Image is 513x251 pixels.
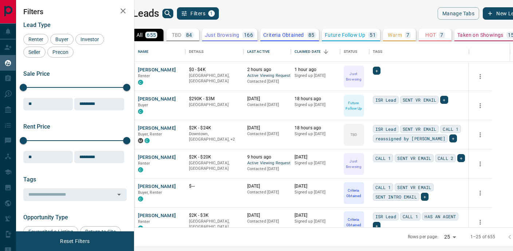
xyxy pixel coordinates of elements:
[177,7,219,20] button: Filters1
[138,103,149,107] span: Buyer
[475,217,486,228] button: more
[373,222,380,230] div: +
[388,32,402,38] p: Warm
[138,80,143,85] div: condos.ca
[263,32,304,38] p: Criteria Obtained
[83,229,118,235] span: Return to Site
[403,213,418,220] span: CALL 1
[321,47,331,57] button: Sort
[295,154,336,160] p: [DATE]
[189,212,240,219] p: $2K - $3K
[244,32,253,38] p: 166
[295,67,336,73] p: 1 hour ago
[209,11,214,16] span: 1
[244,42,291,62] div: Last Active
[452,135,454,142] span: +
[138,109,143,114] div: condos.ca
[373,42,383,62] div: Tags
[189,42,204,62] div: Details
[470,234,495,240] p: 1–25 of 655
[138,138,143,143] div: mrloft.ca
[295,73,336,79] p: Signed up [DATE]
[138,196,143,201] div: condos.ca
[308,32,315,38] p: 85
[186,32,192,38] p: 84
[247,160,287,166] span: Active Viewing Request
[138,219,150,224] span: Renter
[78,36,102,42] span: Investor
[460,154,462,162] span: +
[23,123,50,130] span: Rent Price
[189,96,240,102] p: $290K - $3M
[138,154,176,161] button: [PERSON_NAME]
[295,160,336,166] p: Signed up [DATE]
[449,134,457,142] div: +
[247,219,287,224] p: Contacted [DATE]
[344,188,363,199] p: Criteria Obtained
[189,154,240,160] p: $2K - $20K
[138,125,176,132] button: [PERSON_NAME]
[373,67,380,75] div: +
[440,32,443,38] p: 7
[443,125,458,133] span: CALL 1
[375,154,391,162] span: CALL 1
[247,73,287,79] span: Active Viewing Request
[80,226,121,237] div: Return to Site
[23,70,50,77] span: Sale Price
[26,36,46,42] span: Renter
[23,47,46,58] div: Seller
[138,212,176,219] button: [PERSON_NAME]
[440,96,448,104] div: +
[344,100,363,111] p: Future Follow Up
[421,193,429,201] div: +
[295,102,336,108] p: Signed up [DATE]
[114,189,124,200] button: Open
[137,32,142,38] p: All
[138,167,143,172] div: condos.ca
[189,102,240,108] p: [GEOGRAPHIC_DATA]
[397,154,431,162] span: SENT VR EMAIL
[457,154,465,162] div: +
[325,32,365,38] p: Future Follow Up
[375,96,396,103] span: ISR Lead
[457,32,504,38] p: Taken on Showings
[247,125,287,131] p: [DATE]
[295,189,336,195] p: Signed up [DATE]
[26,229,76,235] span: Favourited a Listing
[23,214,68,221] span: Opportunity Type
[247,96,287,102] p: [DATE]
[26,49,43,55] span: Seller
[50,34,74,45] div: Buyer
[344,158,363,169] p: Just Browsing
[369,42,469,62] div: Tags
[23,21,51,28] span: Lead Type
[138,183,176,190] button: [PERSON_NAME]
[295,125,336,131] p: 18 hours ago
[295,131,336,137] p: Signed up [DATE]
[344,217,363,228] p: Criteria Obtained
[403,96,437,103] span: SENT VR EMAIL
[247,79,287,85] p: Contacted [DATE]
[344,42,358,62] div: Status
[295,42,321,62] div: Claimed Date
[375,222,378,230] span: +
[172,32,182,38] p: TBD
[295,219,336,224] p: Signed up [DATE]
[247,42,270,62] div: Last Active
[403,125,437,133] span: SENT VR EMAIL
[117,8,159,19] h1: My Leads
[145,138,150,143] div: condos.ca
[397,184,431,191] span: SENT VR EMAIL
[370,32,376,38] p: 51
[247,131,287,137] p: Contacted [DATE]
[475,188,486,199] button: more
[189,73,240,84] p: [GEOGRAPHIC_DATA], [GEOGRAPHIC_DATA]
[375,193,417,200] span: SENT INTRO EMAIL
[134,42,185,62] div: Name
[247,166,287,172] p: Contacted [DATE]
[50,49,71,55] span: Precon
[441,232,459,242] div: 25
[425,213,456,220] span: HAS AN AGENT
[138,74,150,78] span: Renter
[247,67,287,73] p: 2 hours ago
